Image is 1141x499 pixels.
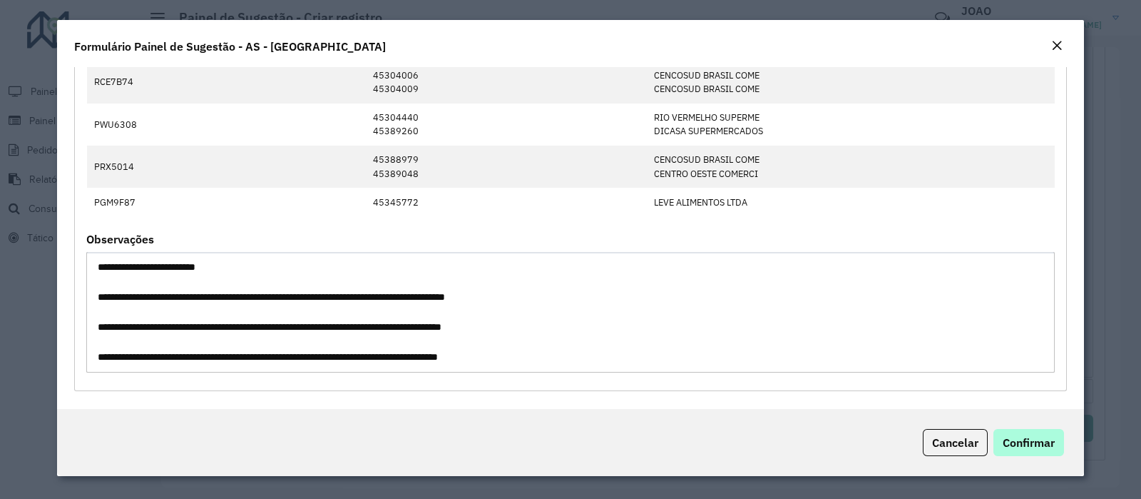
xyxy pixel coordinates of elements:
[87,104,202,146] td: PWU6308
[74,38,386,55] h4: Formulário Painel de Sugestão - AS - [GEOGRAPHIC_DATA]
[647,146,894,188] td: CENCOSUD BRASIL COME CENTRO OESTE COMERCI
[932,435,978,450] span: Cancelar
[647,104,894,146] td: RIO VERMELHO SUPERME DICASA SUPERMERCADOS
[365,188,647,216] td: 45345772
[647,188,894,216] td: LEVE ALIMENTOS LTDA
[365,146,647,188] td: 45388979 45389048
[87,146,202,188] td: PRX5014
[647,61,894,103] td: CENCOSUD BRASIL COME CENCOSUD BRASIL COME
[86,231,154,248] label: Observações
[1047,37,1067,56] button: Close
[1051,40,1063,51] em: Fechar
[1003,435,1055,450] span: Confirmar
[365,104,647,146] td: 45304440 45389260
[87,188,202,216] td: PGM9F87
[87,61,202,103] td: RCE7B74
[365,61,647,103] td: 45304006 45304009
[993,429,1064,456] button: Confirmar
[923,429,988,456] button: Cancelar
